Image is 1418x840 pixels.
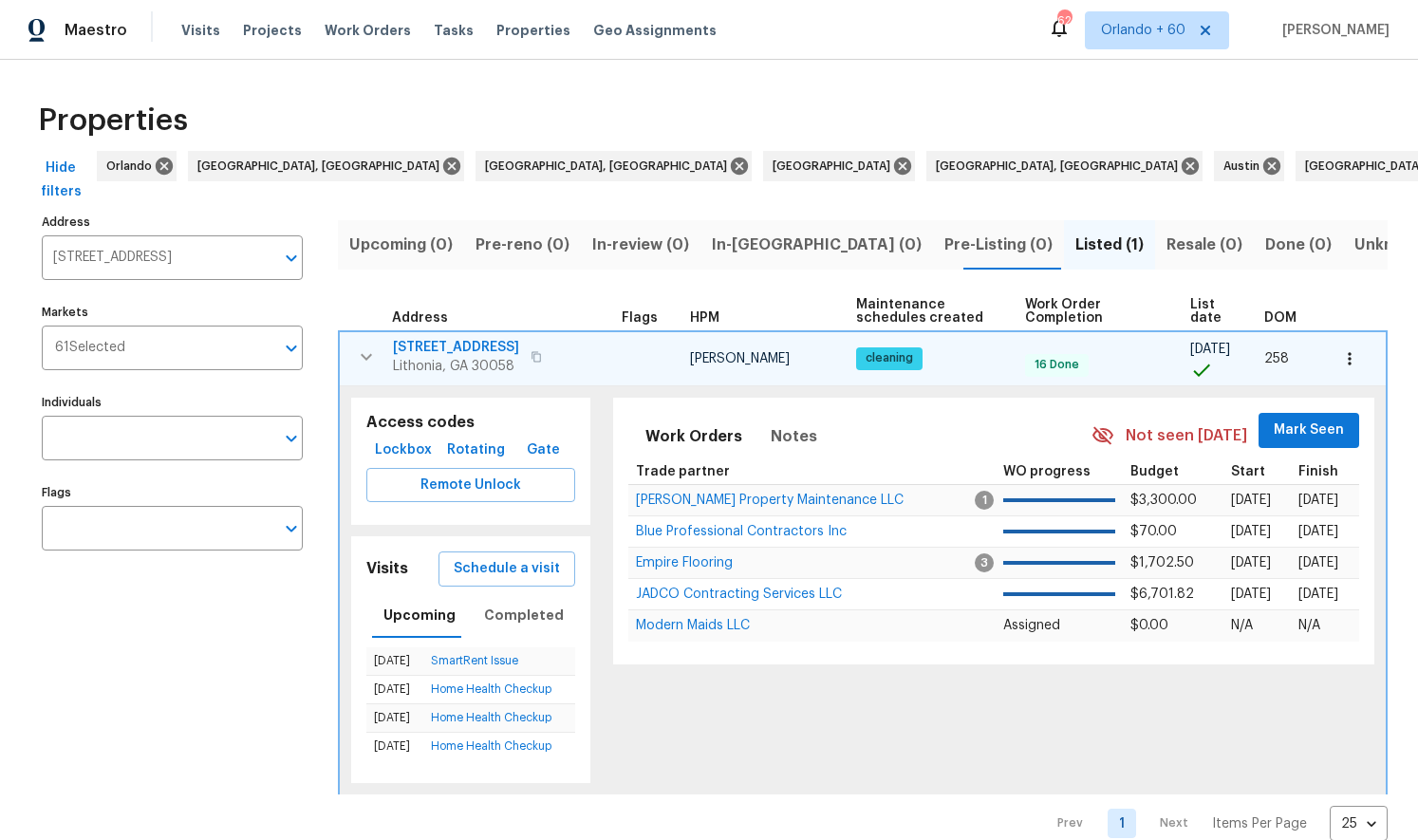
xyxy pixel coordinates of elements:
[1166,232,1242,258] span: Resale (0)
[1298,465,1338,478] span: Finish
[1264,311,1297,325] span: DOM
[42,487,303,498] label: Flags
[55,340,125,356] span: 61 Selected
[278,245,305,271] button: Open
[42,397,303,408] label: Individuals
[763,151,915,181] div: [GEOGRAPHIC_DATA]
[42,307,303,318] label: Markets
[636,494,904,507] span: [PERSON_NAME] Property Maintenance LLC
[496,21,570,40] span: Properties
[1274,419,1344,442] span: Mark Seen
[439,433,513,468] button: Rotating
[636,495,904,506] a: [PERSON_NAME] Property Maintenance LLC
[856,298,993,325] span: Maintenance schedules created
[454,557,560,581] span: Schedule a visit
[1130,588,1194,601] span: $6,701.82
[188,151,464,181] div: [GEOGRAPHIC_DATA], [GEOGRAPHIC_DATA]
[366,413,575,433] h5: Access codes
[975,491,994,510] span: 1
[690,311,719,325] span: HPM
[38,111,188,130] span: Properties
[1298,556,1338,569] span: [DATE]
[431,655,518,666] a: SmartRent Issue
[1231,525,1271,538] span: [DATE]
[636,526,847,537] a: Blue Professional Contractors Inc
[438,551,575,587] button: Schedule a visit
[645,423,742,450] span: Work Orders
[349,232,453,258] span: Upcoming (0)
[392,311,448,325] span: Address
[278,335,305,362] button: Open
[636,588,842,600] a: JADCO Contracting Services LLC
[197,157,447,176] span: [GEOGRAPHIC_DATA], [GEOGRAPHIC_DATA]
[636,619,750,632] span: Modern Maids LLC
[485,157,735,176] span: [GEOGRAPHIC_DATA], [GEOGRAPHIC_DATA]
[1027,357,1087,373] span: 16 Done
[1231,465,1265,478] span: Start
[1057,11,1071,30] div: 624
[38,157,84,203] span: Hide filters
[1231,556,1271,569] span: [DATE]
[476,232,569,258] span: Pre-reno (0)
[936,157,1185,176] span: [GEOGRAPHIC_DATA], [GEOGRAPHIC_DATA]
[366,559,408,579] h5: Visits
[1108,809,1136,838] a: Goto page 1
[622,311,658,325] span: Flags
[375,439,432,462] span: Lockbox
[30,151,91,209] button: Hide filters
[278,515,305,542] button: Open
[393,338,519,357] span: [STREET_ADDRESS]
[1130,465,1179,478] span: Budget
[636,588,842,601] span: JADCO Contracting Services LLC
[690,352,790,365] span: [PERSON_NAME]
[636,557,733,569] a: Empire Flooring
[944,232,1053,258] span: Pre-Listing (0)
[243,21,302,40] span: Projects
[1231,619,1253,632] span: N/A
[383,604,456,627] span: Upcoming
[434,24,474,37] span: Tasks
[1214,151,1284,181] div: Austin
[593,21,717,40] span: Geo Assignments
[366,704,423,733] td: [DATE]
[636,465,730,478] span: Trade partner
[1298,525,1338,538] span: [DATE]
[513,433,574,468] button: Gate
[636,620,750,631] a: Modern Maids LLC
[65,21,127,40] span: Maestro
[926,151,1203,181] div: [GEOGRAPHIC_DATA], [GEOGRAPHIC_DATA]
[521,439,567,462] span: Gate
[1126,425,1247,447] span: Not seen [DATE]
[636,525,847,538] span: Blue Professional Contractors Inc
[592,232,689,258] span: In-review (0)
[1130,556,1194,569] span: $1,702.50
[1259,413,1359,448] button: Mark Seen
[712,232,922,258] span: In-[GEOGRAPHIC_DATA] (0)
[366,468,575,503] button: Remote Unlock
[1130,525,1177,538] span: $70.00
[106,157,159,176] span: Orlando
[1130,619,1168,632] span: $0.00
[1275,21,1390,40] span: [PERSON_NAME]
[1025,298,1158,325] span: Work Order Completion
[1231,588,1271,601] span: [DATE]
[484,604,564,627] span: Completed
[431,712,551,723] a: Home Health Checkup
[447,439,505,462] span: Rotating
[771,423,817,450] span: Notes
[773,157,898,176] span: [GEOGRAPHIC_DATA]
[366,647,423,676] td: [DATE]
[1298,494,1338,507] span: [DATE]
[1101,21,1185,40] span: Orlando + 60
[1298,588,1338,601] span: [DATE]
[366,676,423,704] td: [DATE]
[1190,343,1230,356] span: [DATE]
[181,21,220,40] span: Visits
[636,556,733,569] span: Empire Flooring
[366,733,423,761] td: [DATE]
[367,433,439,468] button: Lockbox
[1264,352,1289,365] span: 258
[278,425,305,452] button: Open
[393,357,519,376] span: Lithonia, GA 30058
[476,151,752,181] div: [GEOGRAPHIC_DATA], [GEOGRAPHIC_DATA]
